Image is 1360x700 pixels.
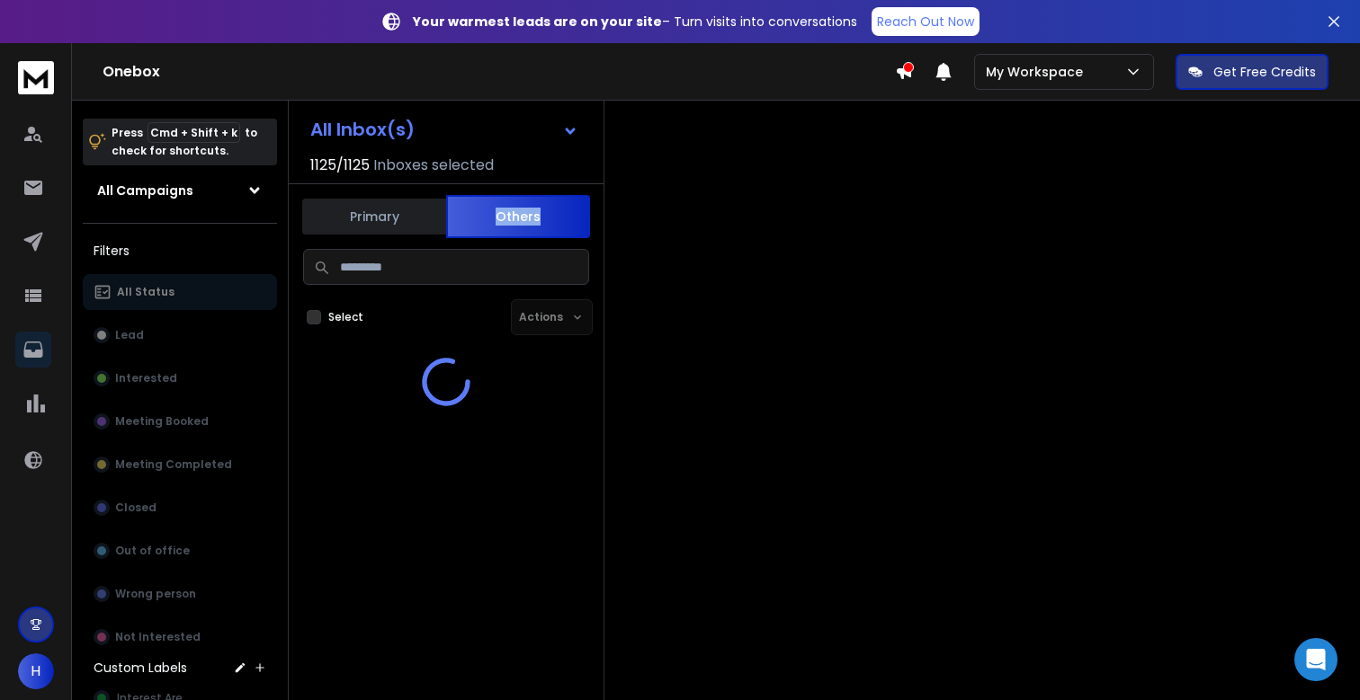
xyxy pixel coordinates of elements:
[872,7,980,36] a: Reach Out Now
[83,173,277,208] button: All Campaigns
[18,653,54,689] button: H
[94,659,187,677] h3: Custom Labels
[1176,54,1329,90] button: Get Free Credits
[112,124,257,160] p: Press to check for shortcuts.
[97,182,193,199] h1: All Campaigns
[148,122,240,143] span: Cmd + Shift + k
[310,120,415,138] h1: All Inbox(s)
[373,155,494,176] h3: Inboxes selected
[328,310,363,324] label: Select
[296,111,593,147] button: All Inbox(s)
[18,61,54,94] img: logo
[302,197,446,236] button: Primary
[1213,63,1316,81] p: Get Free Credits
[413,13,662,31] strong: Your warmest leads are on your site
[413,13,857,31] p: – Turn visits into conversations
[1294,638,1338,681] div: Open Intercom Messenger
[103,61,895,83] h1: Onebox
[986,63,1090,81] p: My Workspace
[310,155,370,176] span: 1125 / 1125
[446,195,590,238] button: Others
[877,13,974,31] p: Reach Out Now
[83,238,277,263] h3: Filters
